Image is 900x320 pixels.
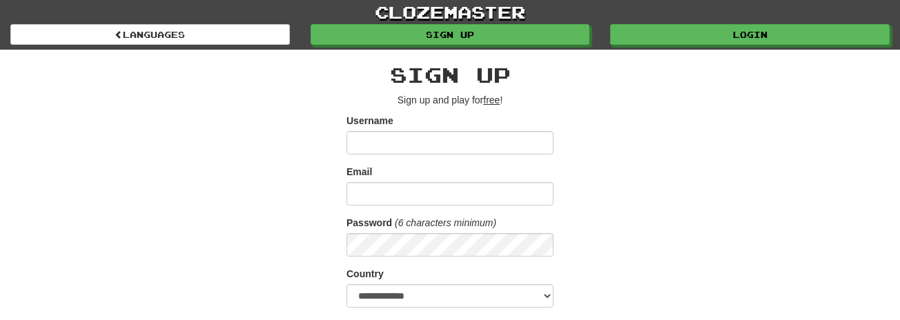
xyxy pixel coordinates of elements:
[311,24,590,45] a: Sign up
[346,267,384,281] label: Country
[610,24,890,45] a: Login
[483,94,500,106] u: free
[346,93,554,107] p: Sign up and play for !
[346,114,393,128] label: Username
[395,217,496,228] em: (6 characters minimum)
[346,63,554,86] h2: Sign up
[10,24,290,45] a: Languages
[346,216,392,230] label: Password
[346,165,372,179] label: Email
